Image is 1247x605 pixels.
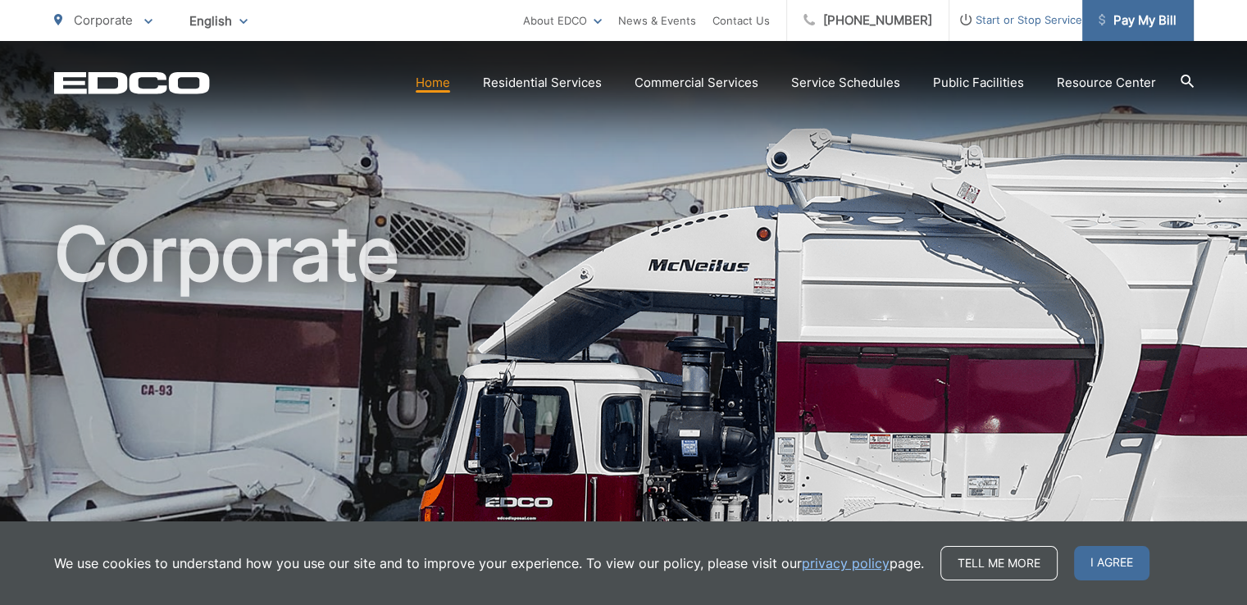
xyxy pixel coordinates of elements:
a: Commercial Services [635,73,758,93]
a: privacy policy [802,553,890,573]
a: Resource Center [1057,73,1156,93]
a: Residential Services [483,73,602,93]
a: Service Schedules [791,73,900,93]
a: EDCD logo. Return to the homepage. [54,71,210,94]
a: About EDCO [523,11,602,30]
a: News & Events [618,11,696,30]
a: Public Facilities [933,73,1024,93]
span: I agree [1074,546,1149,580]
span: English [177,7,260,35]
a: Contact Us [712,11,770,30]
span: Corporate [74,12,133,28]
span: Pay My Bill [1099,11,1176,30]
a: Home [416,73,450,93]
a: Tell me more [940,546,1058,580]
p: We use cookies to understand how you use our site and to improve your experience. To view our pol... [54,553,924,573]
